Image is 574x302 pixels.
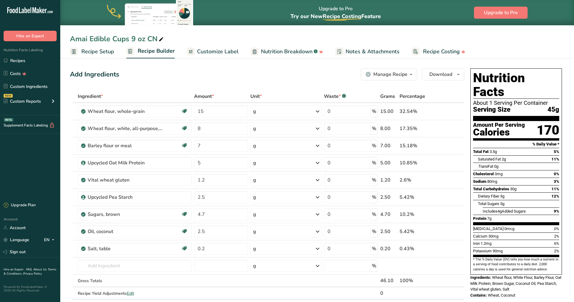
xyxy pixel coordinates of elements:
span: 3% [554,179,559,184]
span: 80mg [487,179,497,184]
span: 2% [554,234,559,238]
div: 2.50 [380,228,397,235]
div: 5.42% [400,194,436,201]
div: 46.10 [380,277,397,284]
span: 9% [554,209,559,213]
iframe: Intercom live chat [554,282,568,296]
a: Recipe Builder [126,44,175,59]
span: 30mg [488,234,498,238]
a: Customize Label [187,45,239,58]
div: 170 [537,122,559,138]
div: Barley flour or meal [88,142,163,149]
button: Hire an Expert [4,31,57,41]
a: About Us . [33,267,48,272]
div: Amai Edible Cups 9 oz CN [70,33,165,44]
span: Total Carbohydrates [473,187,509,191]
div: Powered By FoodLabelMaker © 2025 All Rights Reserved [4,285,57,292]
div: g [253,194,256,201]
div: Recipe Yield Adjustments [78,290,192,297]
span: Saturated Fat [478,157,501,161]
button: Download [422,68,464,80]
section: % Daily Value * [473,141,559,148]
div: 0.43% [400,245,436,252]
div: g [253,142,256,149]
div: g [253,125,256,132]
a: FAQ . [26,267,33,272]
span: 5g [500,201,504,206]
span: 6% [554,241,559,246]
div: 0.20 [380,245,397,252]
div: 5.00 [380,159,397,167]
div: Add Ingredients [70,70,119,79]
div: 17.35% [400,125,436,132]
span: Download [429,71,452,78]
span: Total Fat [473,149,489,154]
div: Amount Per Serving [473,122,525,128]
div: 2.50 [380,194,397,201]
div: Vital wheat gluten [88,176,163,184]
div: 5.42% [400,228,436,235]
div: 10.85% [400,159,436,167]
span: Serving Size [473,106,510,114]
span: 11% [551,157,559,161]
span: Upgrade to Pro [484,9,518,16]
div: 32.54% [400,108,436,115]
div: g [253,108,256,115]
span: Customize Label [197,48,239,56]
div: Sugars, brown [88,211,163,218]
div: Calories [473,128,525,137]
div: 8.00 [380,125,397,132]
div: 4.70 [380,211,397,218]
span: Wheat flour, White Flour, Barley Flour, Oat Milk Protein, Brown Sugar, Coconut Oil, Pea Starch, V... [470,275,561,291]
div: Gross Totals [78,278,192,284]
button: Upgrade to Pro [474,7,528,19]
span: Fat [478,164,493,169]
div: EN [44,236,57,244]
span: 3g [500,194,504,198]
div: Wheat flour, whole-grain [88,108,163,115]
div: 15.18% [400,142,436,149]
span: Ingredient [78,93,103,100]
span: Recipe Costing [323,13,361,20]
span: 5% [554,149,559,154]
input: Add Ingredient [78,260,192,272]
h1: Nutrition Facts [473,71,559,99]
span: Wheat, Coconut [488,293,515,297]
div: 15.00 [380,108,397,115]
span: 4g [497,209,502,213]
a: Nutrition Breakdown [251,45,323,58]
span: Edit [127,291,134,296]
span: Protein [473,216,486,221]
div: g [253,159,256,167]
span: 3.5g [490,149,497,154]
span: 2% [554,249,559,253]
span: 11% [551,187,559,191]
div: Upcycled Oat Milk Protein [88,159,163,167]
div: Upcycled Pea Starch [88,194,163,201]
span: 7g [487,216,491,221]
button: Manage Recipe [361,68,417,80]
span: 0g [494,164,498,169]
div: Upgrade Plan [4,202,36,208]
span: 0% [554,172,559,176]
a: Language [4,235,29,245]
div: 7.00 [380,142,397,149]
div: Custom Reports [4,98,41,104]
span: Recipe Builder [138,47,175,55]
div: BETA [4,118,13,122]
span: Percentage [400,93,425,100]
div: NEW [4,94,13,98]
div: Waste [324,93,346,100]
span: 2g [502,157,506,161]
div: g [253,211,256,218]
span: Dietary Fiber [478,194,499,198]
span: Potassium [473,249,492,253]
div: Manage Recipe [373,71,407,78]
span: Unit [250,93,262,100]
a: Recipe Costing [412,45,466,58]
span: Amount [194,93,214,100]
span: Cholesterol [473,172,494,176]
span: Contains: [470,293,487,297]
div: g [253,228,256,235]
span: Notes & Attachments [346,48,400,56]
